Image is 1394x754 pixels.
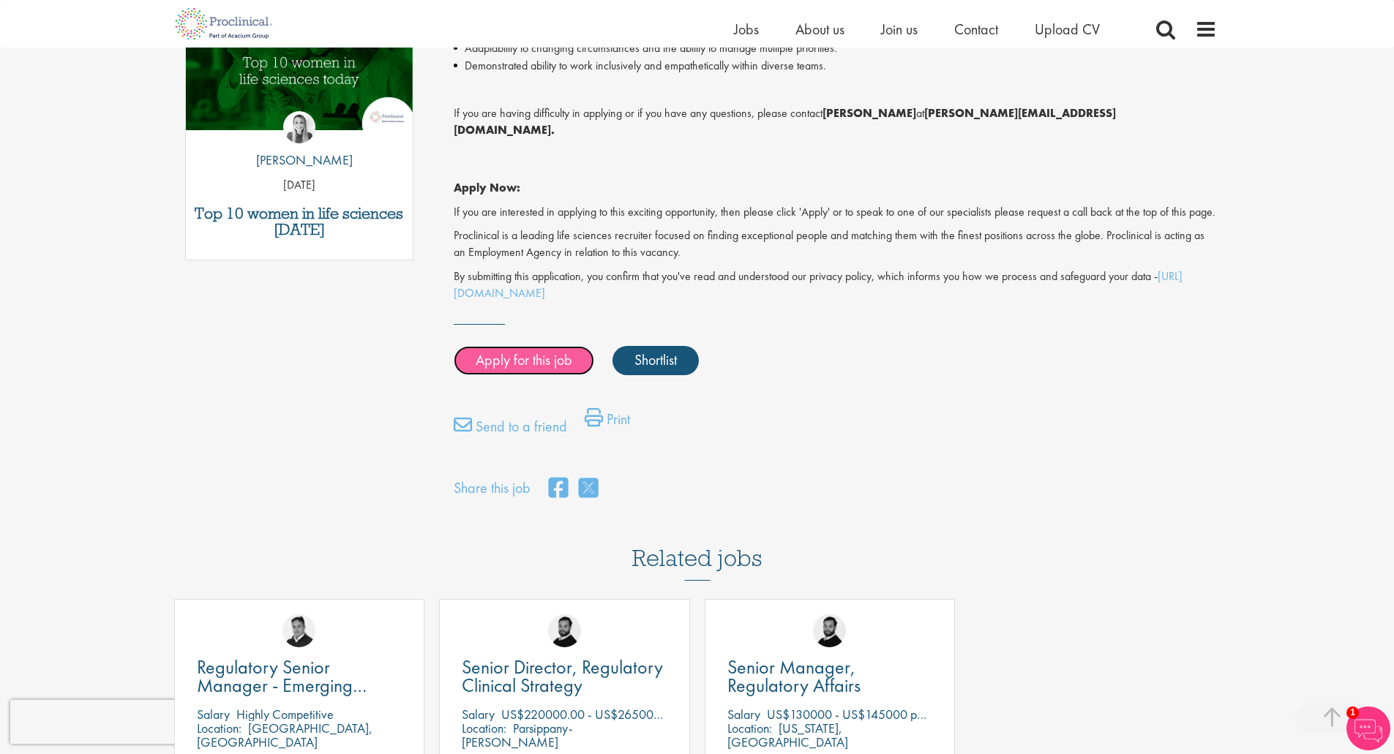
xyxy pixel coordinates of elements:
[193,206,406,238] a: Top 10 women in life sciences [DATE]
[822,105,916,121] strong: [PERSON_NAME]
[197,658,402,695] a: Regulatory Senior Manager - Emerging Markets
[585,408,630,437] a: Print
[186,12,413,130] img: Top 10 women in life sciences today
[612,346,699,375] a: Shortlist
[549,473,568,505] a: share on facebook
[283,111,315,143] img: Hannah Burke
[1035,20,1100,39] a: Upload CV
[501,706,862,723] p: US$220000.00 - US$265000 per annum + Highly Competitive Salary
[727,706,760,723] span: Salary
[245,111,353,177] a: Hannah Burke [PERSON_NAME]
[10,700,198,744] iframe: reCAPTCHA
[462,655,663,698] span: Senior Director, Regulatory Clinical Strategy
[454,57,1217,75] li: Demonstrated ability to work inclusively and empathetically within diverse teams.
[727,720,772,736] span: Location:
[954,20,998,39] a: Contact
[454,478,531,499] label: Share this job
[727,655,861,698] span: Senior Manager, Regulatory Affairs
[881,20,918,39] a: Join us
[454,346,594,375] a: Apply for this job
[282,614,315,647] img: Peter Duvall
[462,706,495,723] span: Salary
[454,105,1217,139] p: If you are having difficulty in applying or if you have any questions, please contact at
[795,20,844,39] a: About us
[454,180,520,195] strong: Apply Now:
[813,614,846,647] img: Nick Walker
[454,415,567,445] a: Send to a friend
[454,105,1116,137] strong: [PERSON_NAME][EMAIL_ADDRESS][DOMAIN_NAME].
[462,720,506,736] span: Location:
[734,20,759,39] a: Jobs
[197,655,367,716] span: Regulatory Senior Manager - Emerging Markets
[454,39,1217,57] li: Adaptability to changing circumstances and the ability to manage multiple priorities.
[197,720,372,750] p: [GEOGRAPHIC_DATA], [GEOGRAPHIC_DATA]
[462,658,667,695] a: Senior Director, Regulatory Clinical Strategy
[579,473,598,505] a: share on twitter
[1346,706,1390,750] img: Chatbot
[454,227,1217,261] p: Proclinical is a leading life sciences recruiter focused on finding exceptional people and matchi...
[767,706,963,723] p: US$130000 - US$145000 per annum
[548,614,581,647] img: Nick Walker
[454,268,1183,301] a: [URL][DOMAIN_NAME]
[197,706,230,723] span: Salary
[186,12,413,142] a: Link to a post
[727,720,848,750] p: [US_STATE], [GEOGRAPHIC_DATA]
[245,151,353,170] p: [PERSON_NAME]
[454,268,1217,302] p: By submitting this application, you confirm that you've read and understood our privacy policy, w...
[632,509,762,581] h3: Related jobs
[236,706,334,723] p: Highly Competitive
[1346,706,1359,719] span: 1
[727,658,933,695] a: Senior Manager, Regulatory Affairs
[186,177,413,194] p: [DATE]
[454,204,1217,221] p: If you are interested in applying to this exciting opportunity, then please click 'Apply' or to s...
[197,720,241,736] span: Location:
